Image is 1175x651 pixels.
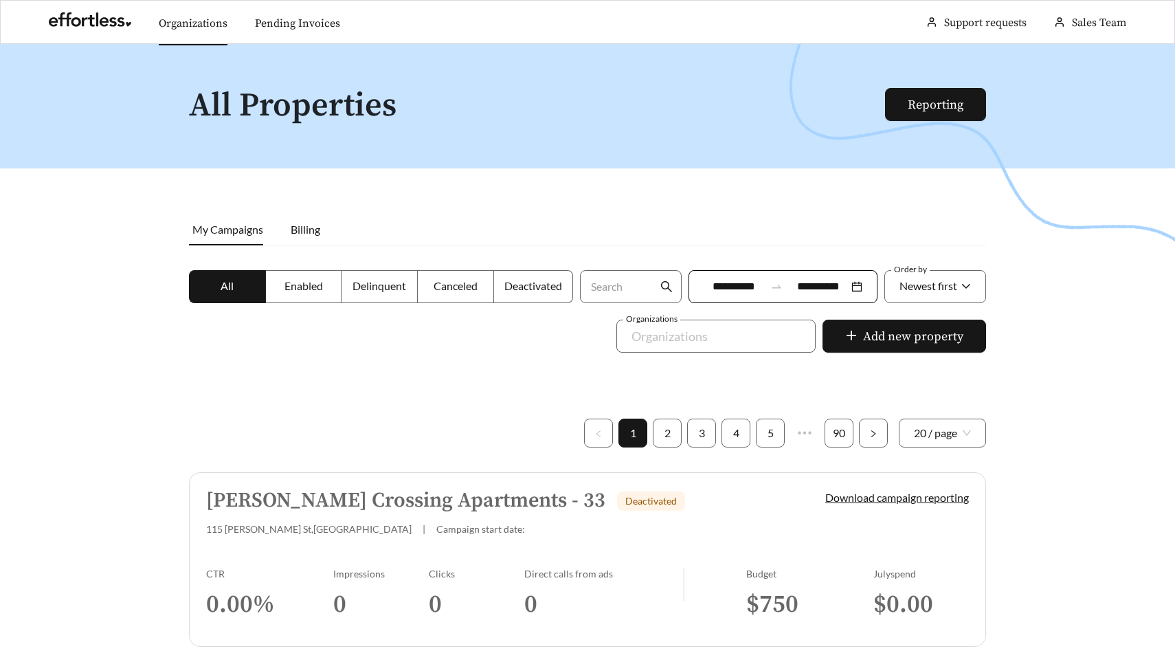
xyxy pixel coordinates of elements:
[206,489,605,512] h5: [PERSON_NAME] Crossing Apartments - 33
[594,430,603,438] span: left
[859,419,888,448] li: Next Page
[333,589,429,620] h3: 0
[159,16,227,30] a: Organizations
[653,419,681,447] a: 2
[618,419,647,448] li: 1
[885,88,986,121] button: Reporting
[436,523,525,535] span: Campaign start date:
[524,568,683,580] div: Direct calls from ads
[206,589,333,620] h3: 0.00 %
[873,589,969,620] h3: $ 0.00
[333,568,429,580] div: Impressions
[873,568,969,580] div: July spend
[756,419,785,448] li: 5
[859,419,888,448] button: right
[584,419,613,448] button: left
[584,419,613,448] li: Previous Page
[192,223,263,236] span: My Campaigns
[722,419,750,447] a: 4
[683,568,684,601] img: line
[429,568,524,580] div: Clicks
[757,419,784,447] a: 5
[504,279,562,292] span: Deactivated
[790,419,819,448] span: •••
[660,280,673,293] span: search
[1072,16,1126,30] span: Sales Team
[653,419,682,448] li: 2
[189,472,986,647] a: [PERSON_NAME] Crossing Apartments - 33Deactivated115 [PERSON_NAME] St,[GEOGRAPHIC_DATA]|Campaign ...
[434,279,478,292] span: Canceled
[863,327,963,346] span: Add new property
[822,320,986,353] button: plusAdd new property
[869,430,877,438] span: right
[825,419,853,447] a: 90
[908,97,963,113] a: Reporting
[687,419,716,448] li: 3
[746,589,873,620] h3: $ 750
[845,329,858,344] span: plus
[790,419,819,448] li: Next 5 Pages
[625,495,677,507] span: Deactivated
[825,491,969,504] a: Download campaign reporting
[825,419,853,448] li: 90
[284,279,323,292] span: Enabled
[524,589,683,620] h3: 0
[255,16,340,30] a: Pending Invoices
[746,568,873,580] div: Budget
[619,419,647,447] a: 1
[721,419,750,448] li: 4
[206,568,333,580] div: CTR
[899,419,986,448] div: Page Size
[352,279,406,292] span: Delinquent
[770,280,783,293] span: swap-right
[944,16,1027,30] a: Support requests
[770,280,783,293] span: to
[189,88,886,124] h1: All Properties
[423,523,425,535] span: |
[221,279,234,292] span: All
[688,419,715,447] a: 3
[914,419,971,447] span: 20 / page
[206,523,412,535] span: 115 [PERSON_NAME] St , [GEOGRAPHIC_DATA]
[291,223,320,236] span: Billing
[899,279,957,292] span: Newest first
[429,589,524,620] h3: 0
